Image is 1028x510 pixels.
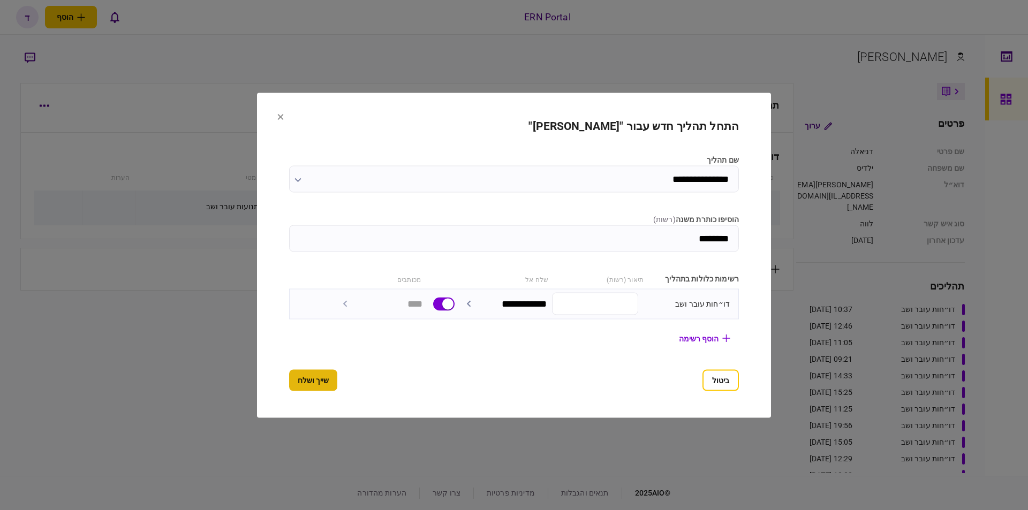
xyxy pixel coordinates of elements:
[554,273,644,284] div: תיאור (רשות)
[653,215,676,223] span: ( רשות )
[289,165,739,192] input: שם תהליך
[702,369,739,391] button: ביטול
[289,369,337,391] button: שייך ושלח
[289,225,739,252] input: הוסיפו כותרת משנה
[289,214,739,225] label: הוסיפו כותרת משנה
[458,273,548,284] div: שלח אל
[331,273,421,284] div: מכותבים
[289,154,739,165] label: שם תהליך
[670,329,739,348] button: הוסף רשימה
[644,298,730,309] div: דו״חות עובר ושב
[289,119,739,133] h2: התחל תהליך חדש עבור "[PERSON_NAME]"
[649,273,739,284] div: רשימות כלולות בתהליך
